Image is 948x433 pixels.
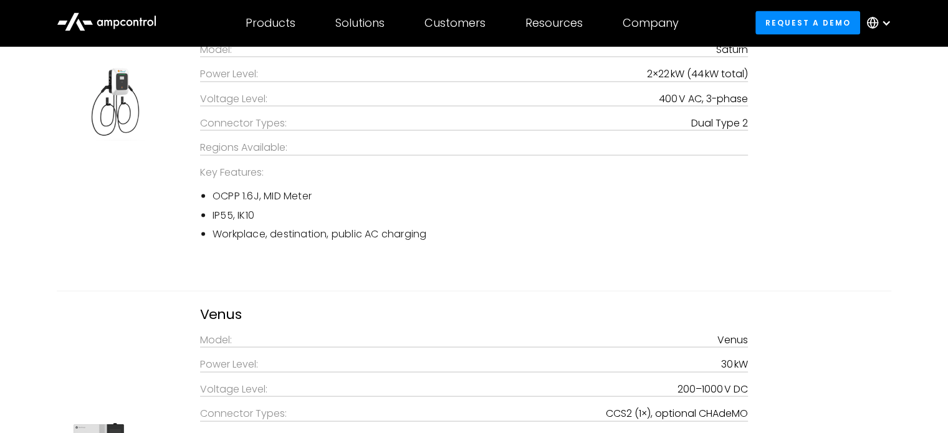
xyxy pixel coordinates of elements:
h3: Venus [200,307,748,323]
div: Connector Types: [200,407,287,421]
div: Model: [200,43,232,57]
div: Power Level: [200,67,258,81]
div: Resources [525,16,583,30]
div: Dual Type 2 [691,117,748,130]
div: Customers [424,16,486,30]
div: Company [623,16,679,30]
div: Connector Types: [200,117,287,130]
div: Key Features: [200,166,748,179]
li: OCPP 1.6J, MID Meter [213,189,748,203]
div: 200–1000 V DC [677,383,748,396]
div: 30 kW [721,358,748,371]
div: 400 V AC, 3-phase [659,92,748,106]
div: Saturn [716,43,748,57]
div: Voltage Level: [200,92,267,106]
div: Model: [200,333,232,347]
div: Products [246,16,295,30]
div: Voltage Level: [200,383,267,396]
div: Solutions [335,16,385,30]
div: Venus [717,333,748,347]
img: Saturn [57,60,175,141]
div: 2×22 kW (44 kW total) [647,67,748,81]
li: Workplace, destination, public AC charging [213,227,748,241]
li: IP55, IK10 [213,209,748,222]
div: Power Level: [200,358,258,371]
div: CCS2 (1×), optional CHAdeMO [606,407,748,421]
a: Request a demo [755,11,860,34]
div: Regions Available: [200,141,287,155]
